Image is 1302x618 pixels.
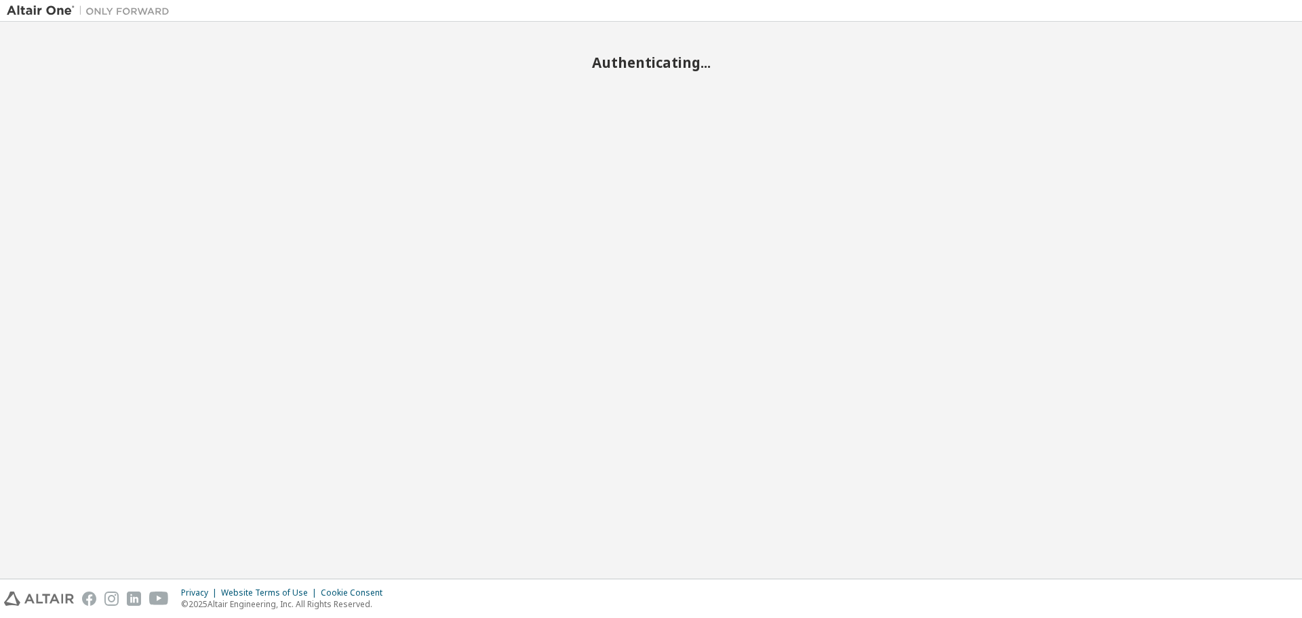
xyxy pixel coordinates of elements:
div: Privacy [181,587,221,598]
p: © 2025 Altair Engineering, Inc. All Rights Reserved. [181,598,391,610]
div: Cookie Consent [321,587,391,598]
div: Website Terms of Use [221,587,321,598]
h2: Authenticating... [7,54,1295,71]
img: altair_logo.svg [4,592,74,606]
img: linkedin.svg [127,592,141,606]
img: Altair One [7,4,176,18]
img: facebook.svg [82,592,96,606]
img: instagram.svg [104,592,119,606]
img: youtube.svg [149,592,169,606]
